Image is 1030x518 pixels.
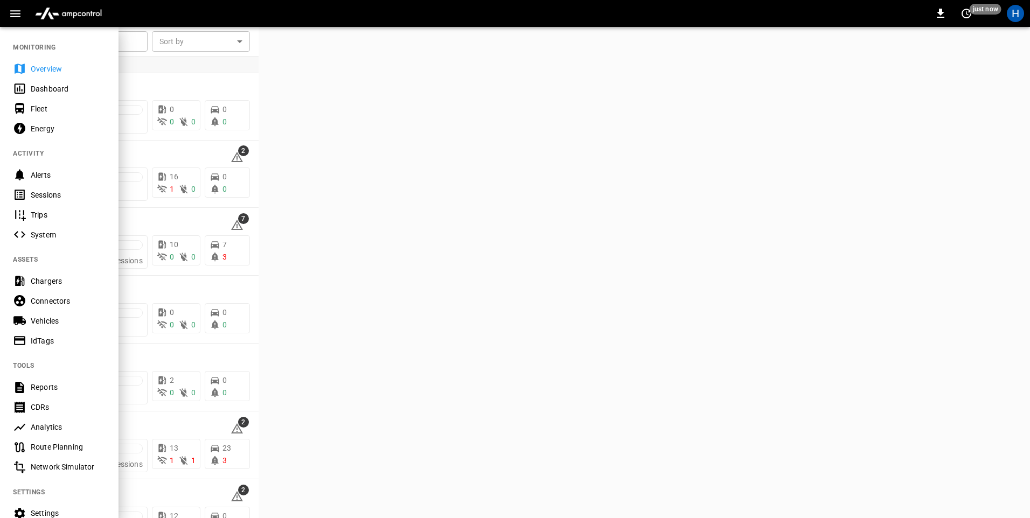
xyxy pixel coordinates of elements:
div: Route Planning [31,442,106,452]
div: Chargers [31,276,106,286]
span: just now [970,4,1001,15]
div: Reports [31,382,106,393]
div: Analytics [31,422,106,432]
div: Connectors [31,296,106,306]
div: CDRs [31,402,106,412]
div: Dashboard [31,83,106,94]
div: Sessions [31,190,106,200]
div: Network Simulator [31,461,106,472]
div: Trips [31,209,106,220]
div: Alerts [31,170,106,180]
div: System [31,229,106,240]
div: Fleet [31,103,106,114]
div: Energy [31,123,106,134]
div: IdTags [31,335,106,346]
button: set refresh interval [958,5,975,22]
img: ampcontrol.io logo [31,3,106,24]
div: Overview [31,64,106,74]
div: profile-icon [1007,5,1024,22]
div: Vehicles [31,316,106,326]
